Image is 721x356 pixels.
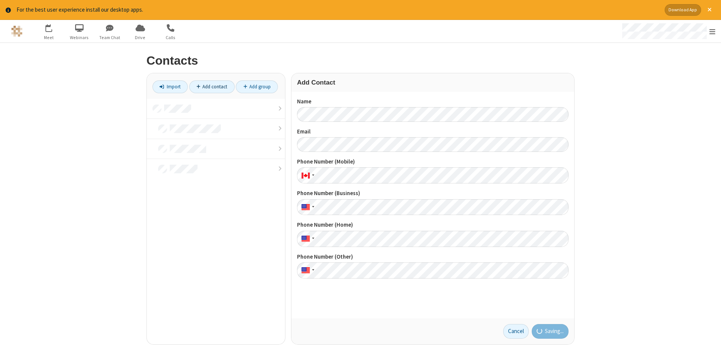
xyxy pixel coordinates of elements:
span: Meet [35,34,63,41]
button: Close alert [704,4,715,16]
label: Phone Number (Other) [297,253,569,261]
div: United States: + 1 [297,231,317,247]
h3: Add Contact [297,79,569,86]
img: QA Selenium DO NOT DELETE OR CHANGE [11,26,23,37]
label: Phone Number (Home) [297,221,569,229]
div: For the best user experience install our desktop apps. [17,6,659,14]
div: United States: + 1 [297,262,317,279]
div: Open menu [615,20,721,42]
h2: Contacts [146,54,575,67]
button: Logo [3,20,31,42]
span: Webinars [65,34,94,41]
label: Name [297,97,569,106]
button: Download App [665,4,701,16]
span: Saving... [545,327,564,336]
label: Email [297,127,569,136]
a: Add group [236,80,278,93]
span: Calls [157,34,185,41]
button: Saving... [532,324,569,339]
a: Import [152,80,188,93]
div: Canada: + 1 [297,167,317,183]
div: 2 [51,24,56,30]
label: Phone Number (Mobile) [297,158,569,166]
span: Team Chat [96,34,124,41]
a: Add contact [189,80,235,93]
label: Phone Number (Business) [297,189,569,198]
a: Cancel [503,324,529,339]
span: Drive [126,34,154,41]
iframe: Chat [702,336,715,351]
div: United States: + 1 [297,199,317,215]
